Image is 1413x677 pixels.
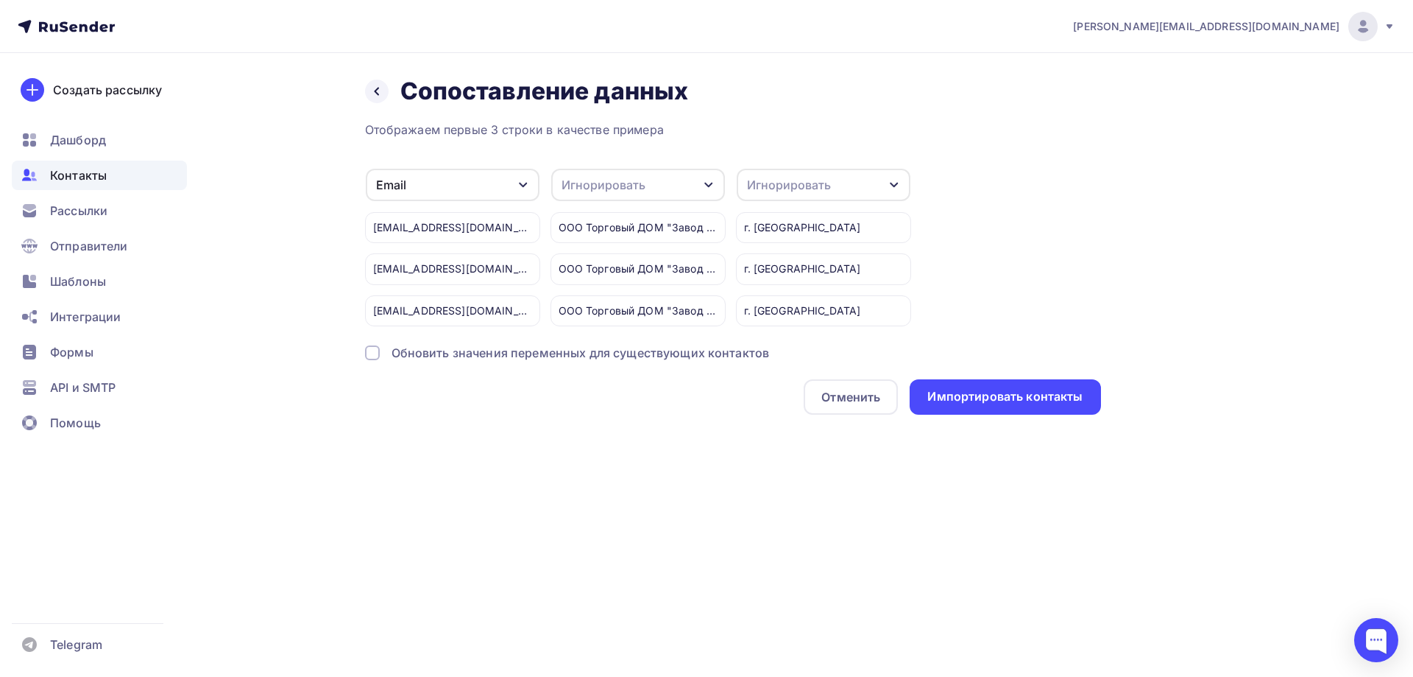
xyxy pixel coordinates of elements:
span: Шаблоны [50,273,106,290]
a: Отправители [12,231,187,261]
div: ООО Торговый ДОМ "Завод Промышленного Оборудования" [550,212,726,243]
button: Игнорировать [550,168,726,202]
div: г. [GEOGRAPHIC_DATA] [736,295,911,326]
h2: Сопоставление данных [400,77,689,106]
a: [PERSON_NAME][EMAIL_ADDRESS][DOMAIN_NAME] [1073,12,1395,41]
div: [EMAIL_ADDRESS][DOMAIN_NAME] [365,295,540,326]
span: Отправители [50,237,128,255]
span: Контакты [50,166,107,184]
button: Email [365,168,540,202]
div: [EMAIL_ADDRESS][DOMAIN_NAME] [365,253,540,284]
a: Рассылки [12,196,187,225]
div: Создать рассылку [53,81,162,99]
a: Формы [12,337,187,367]
div: [EMAIL_ADDRESS][DOMAIN_NAME] [365,212,540,243]
span: [PERSON_NAME][EMAIL_ADDRESS][DOMAIN_NAME] [1073,19,1339,34]
a: Шаблоны [12,267,187,296]
div: г. [GEOGRAPHIC_DATA] [736,212,911,243]
span: Помощь [50,414,101,432]
span: API и SMTP [50,379,116,396]
div: ООО Торговый ДОМ "Завод Промышленного Оборудования" [550,253,726,284]
span: Telegram [50,636,102,653]
a: Дашборд [12,125,187,155]
div: г. [GEOGRAPHIC_DATA] [736,253,911,284]
div: Email [376,176,406,194]
div: Игнорировать [747,176,831,194]
div: Отображаем первые 3 строки в качестве примера [365,121,1101,138]
div: Отменить [821,388,880,406]
div: Импортировать контакты [927,388,1083,405]
div: Игнорировать [562,176,645,194]
a: Контакты [12,161,187,190]
div: ООО Торговый ДОМ "Завод Промышленного Оборудования" [550,295,726,326]
span: Формы [50,343,93,361]
span: Интеграции [50,308,121,326]
div: Обновить значения переменных для существующих контактов [392,344,770,362]
button: Игнорировать [736,168,911,202]
span: Рассылки [50,202,107,220]
span: Дашборд [50,131,106,149]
